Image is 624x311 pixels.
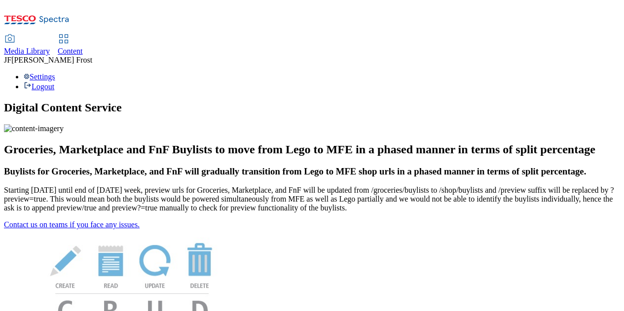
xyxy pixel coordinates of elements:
[4,166,620,177] h3: Buylists for Groceries, Marketplace, and FnF will gradually transition from Lego to MFE shop urls...
[4,35,50,56] a: Media Library
[4,101,620,114] h1: Digital Content Service
[24,82,54,91] a: Logout
[24,72,55,81] a: Settings
[11,56,92,64] span: [PERSON_NAME] Frost
[4,186,620,212] p: Starting [DATE] until end of [DATE] week, preview urls for Groceries, Marketplace, and FnF will b...
[4,220,140,229] a: Contact us on teams if you face any issues.
[4,56,11,64] span: JF
[4,143,620,156] h2: Groceries, Marketplace and FnF Buylists to move from Lego to MFE in a phased manner in terms of s...
[4,124,64,133] img: content-imagery
[4,47,50,55] span: Media Library
[58,35,83,56] a: Content
[58,47,83,55] span: Content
